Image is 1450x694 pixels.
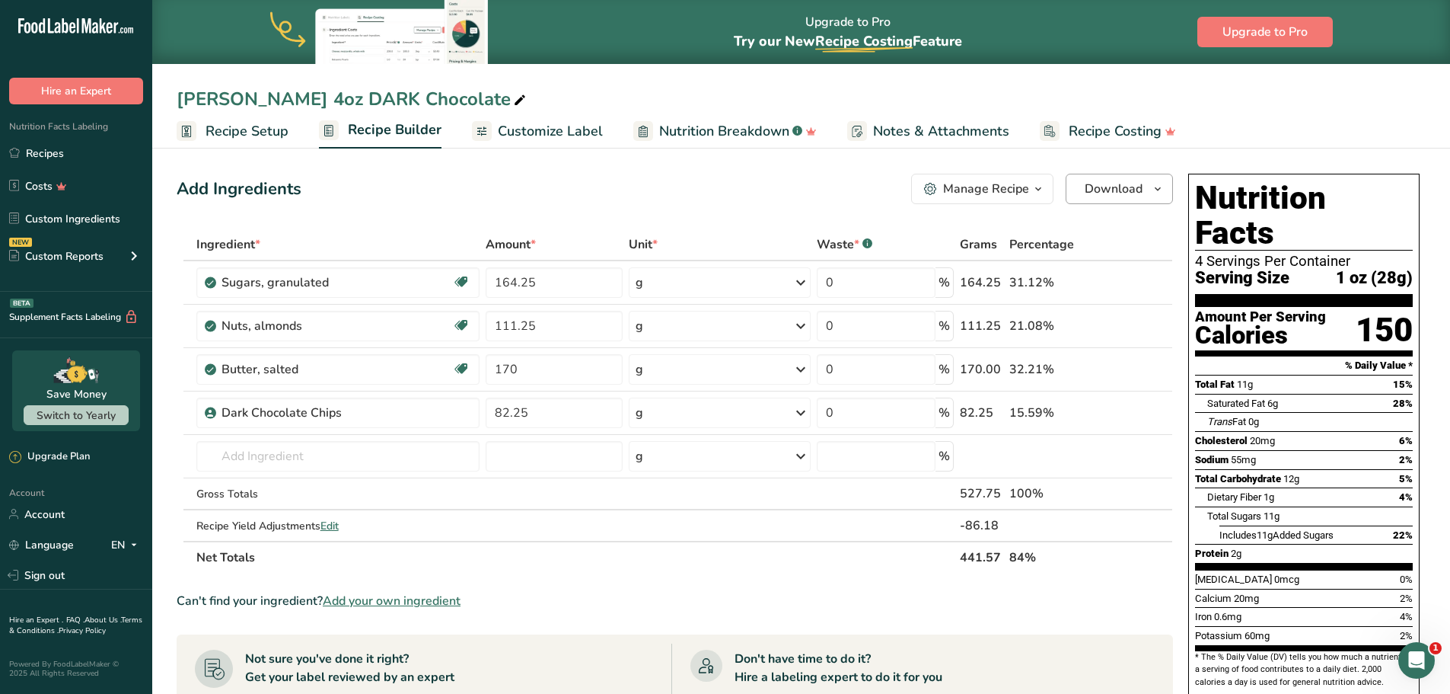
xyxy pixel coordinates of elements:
[1219,529,1334,541] span: Includes Added Sugars
[960,485,1003,503] div: 527.75
[46,386,107,402] div: Save Money
[9,615,142,636] a: Terms & Conditions .
[636,447,643,465] div: g
[1195,254,1413,269] div: 4 Servings Per Container
[1009,485,1101,503] div: 100%
[1009,235,1074,254] span: Percentage
[1400,611,1413,622] span: 4%
[221,273,412,292] div: Sugars, granulated
[1207,416,1232,427] i: Trans
[66,615,84,625] a: FAQ .
[1195,473,1281,485] span: Total Carbohydrate
[196,518,480,534] div: Recipe Yield Adjustments
[957,541,1006,573] th: 441.57
[472,114,603,149] a: Customize Label
[847,114,1009,149] a: Notes & Attachments
[84,615,121,625] a: About Us .
[1274,574,1299,585] span: 0mcg
[1195,357,1413,375] section: % Daily Value *
[1040,114,1176,149] a: Recipe Costing
[111,536,143,554] div: EN
[1069,121,1162,142] span: Recipe Costing
[206,121,288,142] span: Recipe Setup
[1195,593,1232,604] span: Calcium
[9,78,143,104] button: Hire an Expert
[177,85,529,113] div: [PERSON_NAME] 4oz DARK Chocolate
[817,235,872,254] div: Waste
[177,177,301,202] div: Add Ingredients
[1009,360,1101,379] div: 32.21%
[221,317,412,335] div: Nuts, almonds
[1356,310,1413,350] div: 150
[1195,325,1326,347] div: Calories
[1400,630,1413,641] span: 2%
[1195,379,1235,390] span: Total Fat
[1009,273,1101,292] div: 31.12%
[734,1,962,64] div: Upgrade to Pro
[1393,529,1413,541] span: 22%
[1066,174,1173,204] button: Download
[1393,379,1413,390] span: 15%
[911,174,1053,204] button: Manage Recipe
[1399,435,1413,446] span: 6%
[1231,548,1241,559] span: 2g
[323,592,460,610] span: Add your own ingredient
[633,114,817,149] a: Nutrition Breakdown
[9,238,32,247] div: NEW
[177,592,1173,610] div: Can't find your ingredient?
[734,32,962,50] span: Try our New Feature
[319,113,441,149] a: Recipe Builder
[9,532,74,558] a: Language
[1264,491,1274,503] span: 1g
[960,273,1003,292] div: 164.25
[1195,435,1248,446] span: Cholesterol
[1393,398,1413,409] span: 28%
[1400,574,1413,585] span: 0%
[636,404,643,422] div: g
[1207,510,1261,522] span: Total Sugars
[1248,416,1259,427] span: 0g
[1195,651,1413,689] section: * The % Daily Value (DV) tells you how much a nutrient in a serving of food contributes to a dail...
[1222,23,1308,41] span: Upgrade to Pro
[1195,630,1242,641] span: Potassium
[636,360,643,379] div: g
[196,486,480,502] div: Gross Totals
[177,114,288,149] a: Recipe Setup
[1399,491,1413,503] span: 4%
[245,650,454,686] div: Not sure you've done it right? Get your label reviewed by an expert
[1207,491,1261,503] span: Dietary Fiber
[629,235,658,254] span: Unit
[498,121,603,142] span: Customize Label
[1085,180,1142,198] span: Download
[636,273,643,292] div: g
[960,404,1003,422] div: 82.25
[193,541,957,573] th: Net Totals
[1195,454,1229,465] span: Sodium
[196,441,480,472] input: Add Ingredient
[9,248,104,264] div: Custom Reports
[1009,317,1101,335] div: 21.08%
[1250,435,1275,446] span: 20mg
[1197,17,1333,47] button: Upgrade to Pro
[196,235,260,254] span: Ingredient
[1214,611,1241,622] span: 0.6mg
[1399,473,1413,485] span: 5%
[943,180,1029,198] div: Manage Recipe
[1195,269,1289,288] span: Serving Size
[9,449,90,465] div: Upgrade Plan
[873,121,1009,142] span: Notes & Attachments
[1429,642,1442,654] span: 1
[960,235,997,254] span: Grams
[1264,510,1280,522] span: 11g
[735,650,942,686] div: Don't have time to do it? Hire a labeling expert to do it for you
[1207,398,1265,409] span: Saturated Fat
[1237,379,1253,390] span: 11g
[1006,541,1104,573] th: 84%
[960,360,1003,379] div: 170.00
[1398,642,1435,679] iframe: Intercom live chat
[1195,611,1212,622] span: Iron
[1195,310,1326,325] div: Amount Per Serving
[1207,416,1246,427] span: Fat
[1283,473,1299,485] span: 12g
[1195,181,1413,251] h1: Nutrition Facts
